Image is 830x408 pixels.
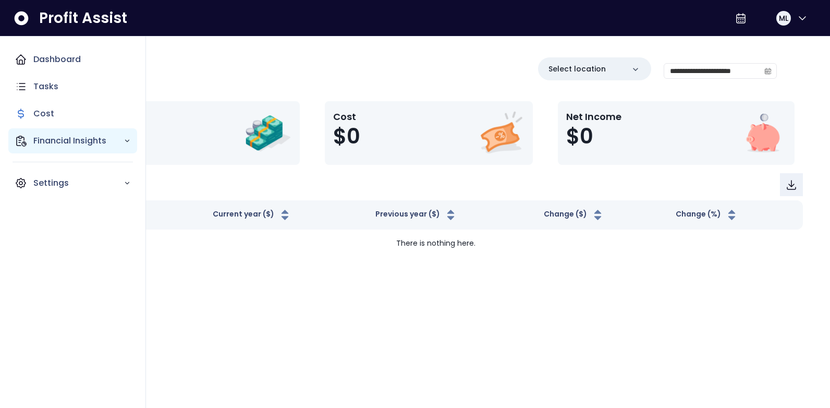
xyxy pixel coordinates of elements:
[676,209,738,221] button: Change (%)
[478,110,524,157] img: Cost
[245,110,291,157] img: Revenue
[33,107,54,120] p: Cost
[544,209,604,221] button: Change ($)
[548,64,606,75] p: Select location
[33,53,81,66] p: Dashboard
[33,177,124,189] p: Settings
[739,110,786,157] img: Net Income
[33,80,58,93] p: Tasks
[375,209,457,221] button: Previous year ($)
[780,173,803,196] button: Download
[779,13,788,23] span: ML
[333,124,360,149] span: $0
[213,209,291,221] button: Current year ($)
[33,135,124,147] p: Financial Insights
[764,67,772,75] svg: calendar
[566,124,593,149] span: $0
[39,9,127,28] span: Profit Assist
[333,110,360,124] p: Cost
[566,110,621,124] p: Net Income
[69,230,803,257] td: There is nothing here.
